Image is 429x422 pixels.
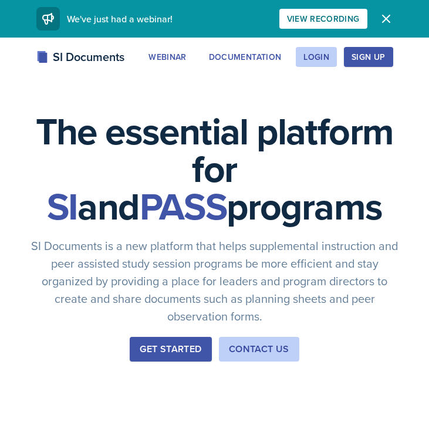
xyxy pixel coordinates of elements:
button: Get Started [130,337,211,362]
div: Contact Us [229,342,289,356]
div: SI Documents [36,48,124,66]
button: Sign Up [344,47,393,67]
div: View Recording [287,14,360,23]
span: We've just had a webinar! [67,12,173,25]
div: Documentation [209,52,282,62]
div: Login [303,52,329,62]
div: Get Started [140,342,201,356]
button: Documentation [201,47,289,67]
button: Login [296,47,337,67]
div: Sign Up [352,52,385,62]
div: Webinar [148,52,186,62]
button: Contact Us [219,337,299,362]
button: View Recording [279,9,367,29]
button: Webinar [141,47,194,67]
